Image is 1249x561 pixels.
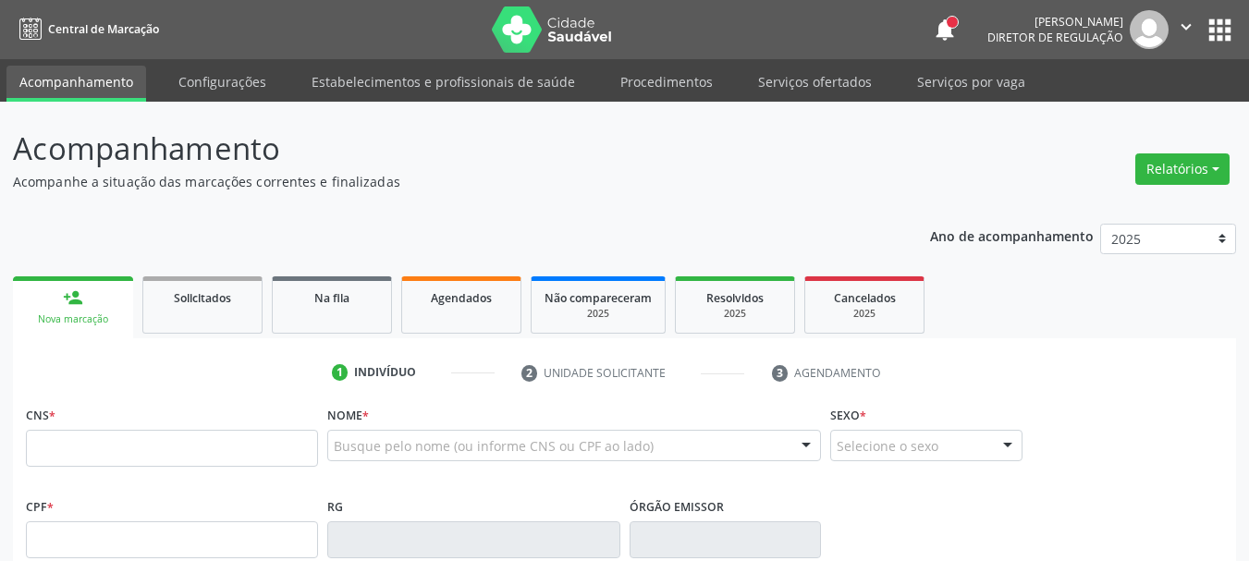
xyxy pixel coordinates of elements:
div: 2025 [689,307,781,321]
div: 2025 [545,307,652,321]
p: Acompanhamento [13,126,869,172]
div: 2025 [818,307,911,321]
a: Serviços por vaga [904,66,1038,98]
span: Cancelados [834,290,896,306]
span: Não compareceram [545,290,652,306]
button: Relatórios [1135,153,1230,185]
div: 1 [332,364,349,381]
span: Resolvidos [706,290,764,306]
div: Indivíduo [354,364,416,381]
a: Configurações [165,66,279,98]
label: Sexo [830,401,866,430]
a: Serviços ofertados [745,66,885,98]
span: Selecione o sexo [837,436,938,456]
span: Agendados [431,290,492,306]
a: Estabelecimentos e profissionais de saúde [299,66,588,98]
span: Diretor de regulação [987,30,1123,45]
a: Acompanhamento [6,66,146,102]
a: Central de Marcação [13,14,159,44]
img: img [1130,10,1169,49]
div: person_add [63,287,83,308]
button:  [1169,10,1204,49]
span: Busque pelo nome (ou informe CNS ou CPF ao lado) [334,436,654,456]
i:  [1176,17,1196,37]
label: Nome [327,401,369,430]
span: Central de Marcação [48,21,159,37]
button: notifications [932,17,958,43]
label: Órgão emissor [630,493,724,521]
div: Nova marcação [26,312,120,326]
div: [PERSON_NAME] [987,14,1123,30]
p: Ano de acompanhamento [930,224,1094,247]
label: RG [327,493,343,521]
label: CNS [26,401,55,430]
a: Procedimentos [607,66,726,98]
span: Na fila [314,290,349,306]
span: Solicitados [174,290,231,306]
p: Acompanhe a situação das marcações correntes e finalizadas [13,172,869,191]
button: apps [1204,14,1236,46]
